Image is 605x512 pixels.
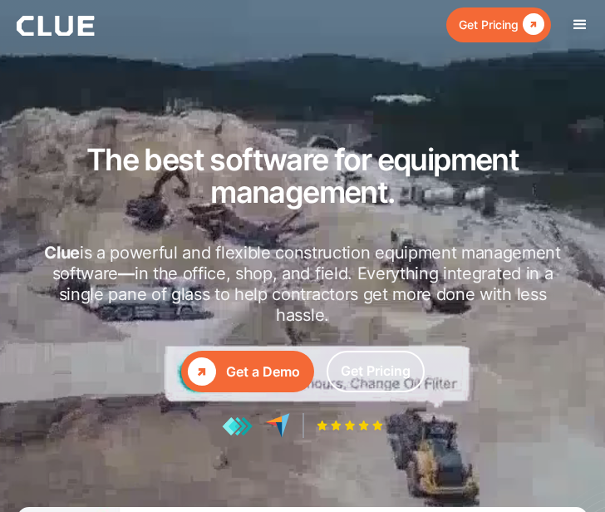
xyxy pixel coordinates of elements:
div: Get Pricing [459,14,519,35]
a: Get Pricing [327,351,425,392]
a: Get a Demo [181,351,314,392]
div:  [188,357,216,386]
img: Five-star rating icon [317,420,383,431]
a: Get Pricing [446,7,551,42]
div: Get a Demo [226,362,300,382]
div:  [519,14,544,35]
strong: — [118,263,135,283]
img: reviews at getapp [222,416,253,436]
div: Get Pricing [341,361,411,382]
strong: Clue [44,243,80,263]
h2: is a powerful and flexible construction equipment management software in the office, shop, and fi... [33,243,572,326]
img: reviews at capterra [265,413,290,438]
h1: The best software for equipment management. [33,144,572,209]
